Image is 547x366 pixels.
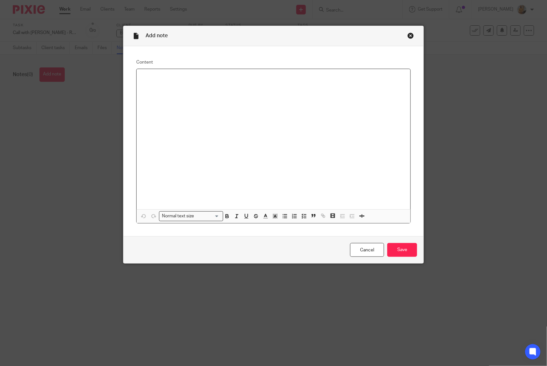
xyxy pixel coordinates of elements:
label: Content [136,59,411,65]
div: Close this dialog window [408,32,414,39]
input: Save [387,243,417,257]
span: Normal text size [161,213,196,220]
input: Search for option [196,213,219,220]
span: Add note [146,33,168,38]
div: Search for option [159,211,223,221]
a: Cancel [350,243,384,257]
